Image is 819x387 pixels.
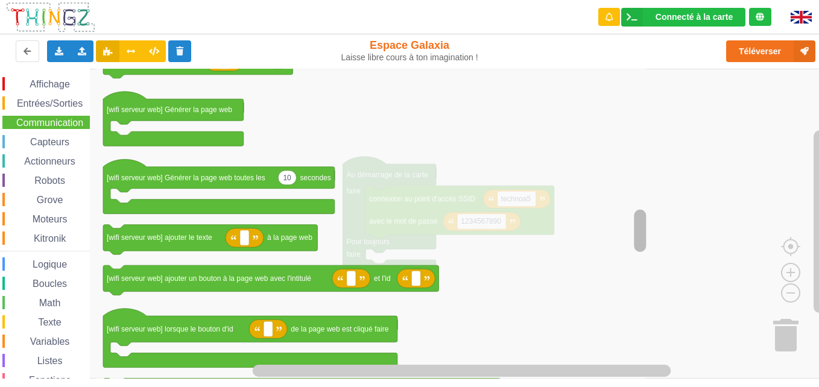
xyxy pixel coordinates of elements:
[374,274,391,283] text: et l'id
[36,317,63,327] span: Texte
[28,79,71,89] span: Affichage
[340,52,479,63] div: Laisse libre cours à ton imagination !
[5,1,96,33] img: thingz_logo.png
[15,98,84,109] span: Entrées/Sorties
[31,278,69,289] span: Boucles
[340,39,479,63] div: Espace Galaxia
[621,8,745,27] div: Ta base fonctionne bien !
[37,298,63,308] span: Math
[791,11,812,24] img: gb.png
[107,325,233,333] text: [wifi serveur web] lorsque le bouton d'id
[32,233,68,244] span: Kitronik
[31,259,69,269] span: Logique
[107,174,265,182] text: [wifi serveur web] Générer la page web toutes les
[107,233,212,242] text: [wifi serveur web] ajouter le texte
[283,174,292,182] text: 10
[107,105,232,114] text: [wifi serveur web] Générer la page web
[749,8,771,26] div: Tu es connecté au serveur de création de Thingz
[22,156,77,166] span: Actionneurs
[726,40,815,62] button: Téléverser
[300,174,331,182] text: secondes
[14,118,85,128] span: Communication
[267,233,312,242] text: à la page web
[31,214,69,224] span: Moteurs
[28,336,72,347] span: Variables
[35,195,65,205] span: Grove
[27,375,72,385] span: Fonctions
[656,13,733,21] div: Connecté à la carte
[33,175,67,186] span: Robots
[36,356,65,366] span: Listes
[107,274,311,283] text: [wifi serveur web] ajouter un bouton à la page web avec l'intitulé
[291,325,388,333] text: de la page web est cliqué faire
[28,137,71,147] span: Capteurs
